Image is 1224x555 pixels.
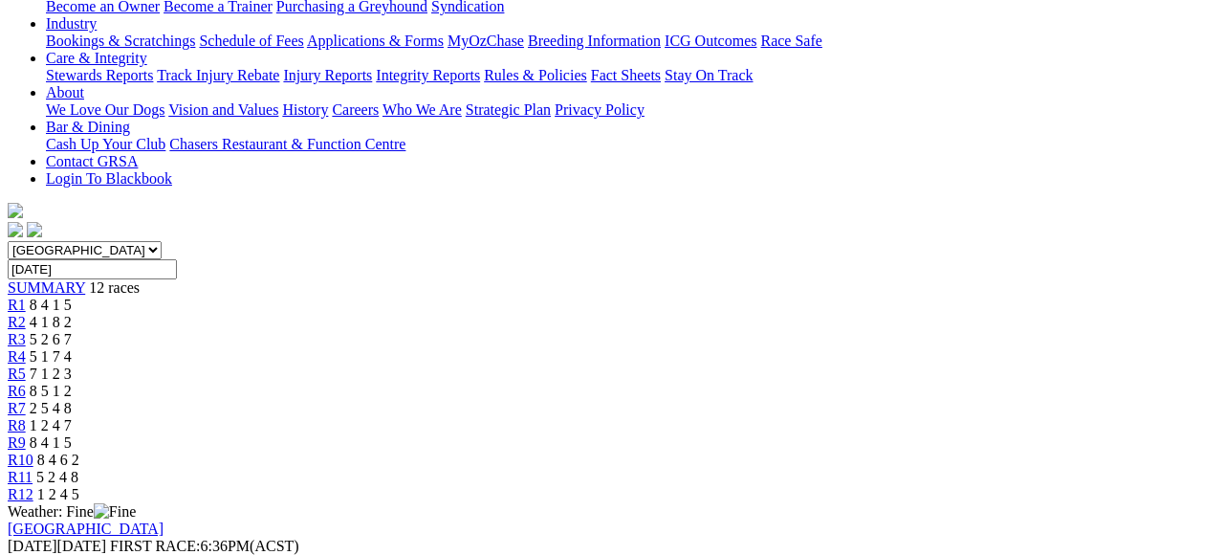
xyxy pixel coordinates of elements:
[30,331,72,347] span: 5 2 6 7
[528,33,661,49] a: Breeding Information
[332,101,379,118] a: Careers
[283,67,372,83] a: Injury Reports
[760,33,821,49] a: Race Safe
[8,331,26,347] a: R3
[30,366,72,382] span: 7 1 2 3
[448,33,524,49] a: MyOzChase
[46,33,1200,50] div: Industry
[37,486,79,502] span: 1 2 4 5
[8,348,26,365] a: R4
[307,33,444,49] a: Applications & Forms
[46,136,1200,153] div: Bar & Dining
[8,203,23,218] img: logo-grsa-white.png
[665,33,756,49] a: ICG Outcomes
[46,101,164,118] a: We Love Our Dogs
[8,383,26,399] a: R6
[382,101,462,118] a: Who We Are
[30,417,72,433] span: 1 2 4 7
[94,503,136,521] img: Fine
[37,452,79,468] span: 8 4 6 2
[30,383,72,399] span: 8 5 1 2
[30,314,72,330] span: 4 1 8 2
[8,297,26,313] a: R1
[8,434,26,451] a: R9
[46,67,153,83] a: Stewards Reports
[46,84,84,100] a: About
[30,297,72,313] span: 8 4 1 5
[30,348,72,365] span: 5 1 7 4
[8,417,26,433] a: R8
[282,101,328,118] a: History
[89,279,140,296] span: 12 races
[168,101,278,118] a: Vision and Values
[46,170,172,187] a: Login To Blackbook
[46,15,97,32] a: Industry
[8,279,85,296] a: SUMMARY
[46,50,147,66] a: Care & Integrity
[46,33,195,49] a: Bookings & Scratchings
[169,136,405,152] a: Chasers Restaurant & Function Centre
[555,101,645,118] a: Privacy Policy
[466,101,551,118] a: Strategic Plan
[591,67,661,83] a: Fact Sheets
[199,33,303,49] a: Schedule of Fees
[665,67,753,83] a: Stay On Track
[46,119,130,135] a: Bar & Dining
[8,222,23,237] img: facebook.svg
[36,469,78,485] span: 5 2 4 8
[110,538,299,554] span: 6:36PM(ACST)
[8,503,136,520] span: Weather: Fine
[8,452,33,468] a: R10
[8,314,26,330] a: R2
[484,67,587,83] a: Rules & Policies
[157,67,279,83] a: Track Injury Rebate
[8,259,177,279] input: Select date
[376,67,480,83] a: Integrity Reports
[8,400,26,416] a: R7
[110,538,200,554] span: FIRST RACE:
[8,538,106,554] span: [DATE]
[8,366,26,382] a: R5
[8,521,164,537] a: [GEOGRAPHIC_DATA]
[8,486,33,502] a: R12
[8,469,33,485] a: R11
[30,400,72,416] span: 2 5 4 8
[46,67,1200,84] div: Care & Integrity
[46,136,165,152] a: Cash Up Your Club
[27,222,42,237] img: twitter.svg
[46,101,1200,119] div: About
[46,153,138,169] a: Contact GRSA
[8,538,57,554] span: [DATE]
[30,434,72,451] span: 8 4 1 5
